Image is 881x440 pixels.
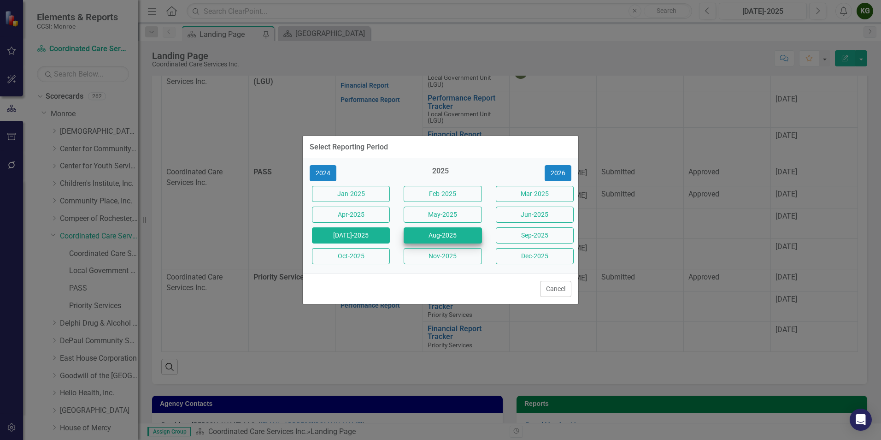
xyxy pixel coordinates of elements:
[496,207,574,223] button: Jun-2025
[404,186,482,202] button: Feb-2025
[540,281,571,297] button: Cancel
[496,227,574,244] button: Sep-2025
[496,248,574,264] button: Dec-2025
[310,165,336,181] button: 2024
[545,165,571,181] button: 2026
[404,227,482,244] button: Aug-2025
[310,143,388,151] div: Select Reporting Period
[312,227,390,244] button: [DATE]-2025
[312,248,390,264] button: Oct-2025
[850,409,872,431] div: Open Intercom Messenger
[404,248,482,264] button: Nov-2025
[312,186,390,202] button: Jan-2025
[312,207,390,223] button: Apr-2025
[404,207,482,223] button: May-2025
[401,166,479,181] div: 2025
[496,186,574,202] button: Mar-2025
